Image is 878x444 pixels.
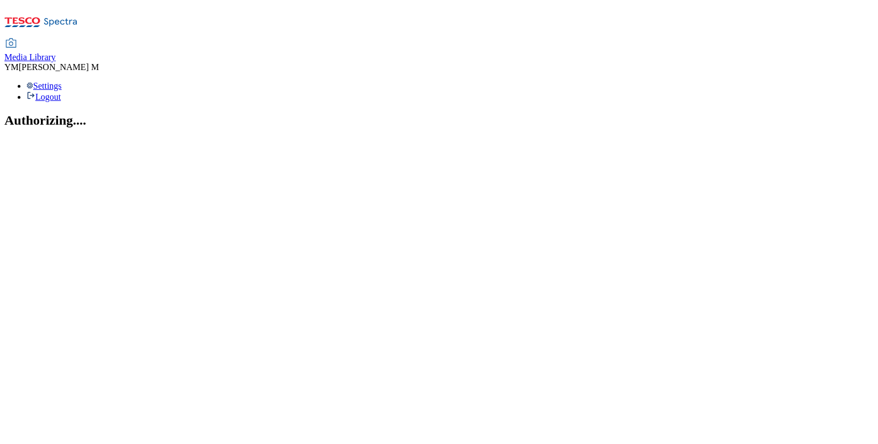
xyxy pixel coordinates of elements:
span: YM [4,62,19,72]
span: Media Library [4,52,56,62]
a: Media Library [4,39,56,62]
span: [PERSON_NAME] M [19,62,99,72]
a: Logout [27,92,61,101]
h2: Authorizing.... [4,113,874,128]
a: Settings [27,81,62,90]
